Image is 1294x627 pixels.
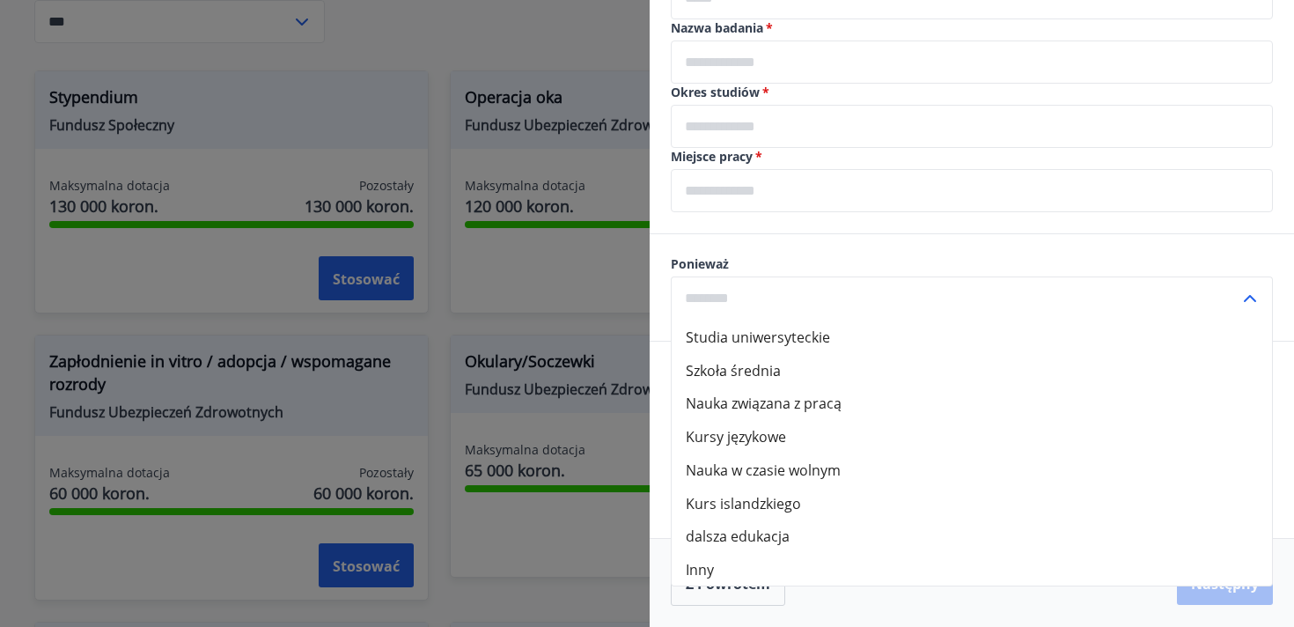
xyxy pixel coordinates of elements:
[686,427,786,446] font: Kursy językowe
[686,394,842,413] font: Nauka związana z pracą
[686,360,781,380] font: Szkoła średnia
[686,527,790,546] font: dalsza edukacja
[671,105,1273,148] div: Okres studiów
[686,560,714,579] font: Inny
[671,148,753,165] font: Miejsce pracy
[671,255,729,272] font: Ponieważ
[671,169,1273,212] div: Miejsce pracy
[686,461,841,480] font: Nauka w czasie wolnym
[671,19,763,36] font: Nazwa badania
[671,41,1273,84] div: Nazwa badania
[686,328,830,347] font: Studia uniwersyteckie
[686,493,801,513] font: Kurs islandzkiego
[671,84,760,100] font: Okres studiów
